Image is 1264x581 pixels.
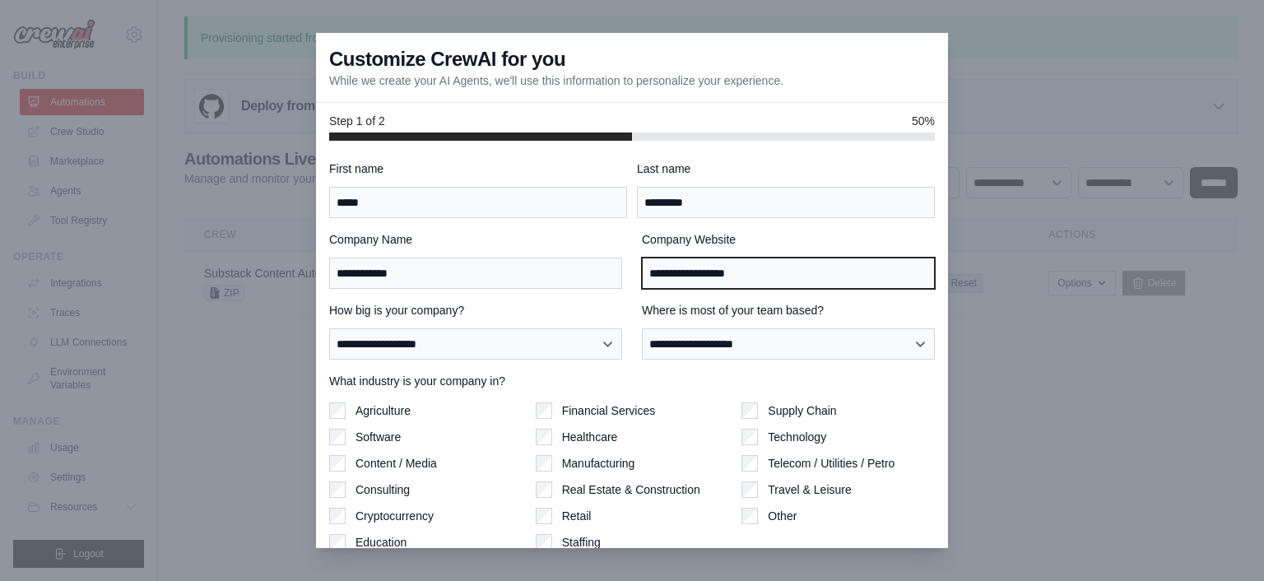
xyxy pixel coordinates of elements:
label: Where is most of your team based? [642,302,935,318]
label: Real Estate & Construction [562,481,700,498]
label: How big is your company? [329,302,622,318]
label: Consulting [355,481,410,498]
label: Software [355,429,401,445]
label: Retail [562,508,592,524]
label: Supply Chain [768,402,836,419]
label: Financial Services [562,402,656,419]
label: Agriculture [355,402,411,419]
label: Last name [637,160,935,177]
label: Education [355,534,407,551]
label: Technology [768,429,826,445]
label: Cryptocurrency [355,508,434,524]
p: While we create your AI Agents, we'll use this information to personalize your experience. [329,72,783,89]
label: Staffing [562,534,601,551]
label: Telecom / Utilities / Petro [768,455,895,472]
label: Company Name [329,231,622,248]
span: 50% [912,113,935,129]
label: Manufacturing [562,455,635,472]
label: Company Website [642,231,935,248]
label: Healthcare [562,429,618,445]
span: Step 1 of 2 [329,113,385,129]
label: Travel & Leisure [768,481,851,498]
label: Other [768,508,797,524]
label: What industry is your company in? [329,373,935,389]
label: Content / Media [355,455,437,472]
h3: Customize CrewAI for you [329,46,565,72]
label: First name [329,160,627,177]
